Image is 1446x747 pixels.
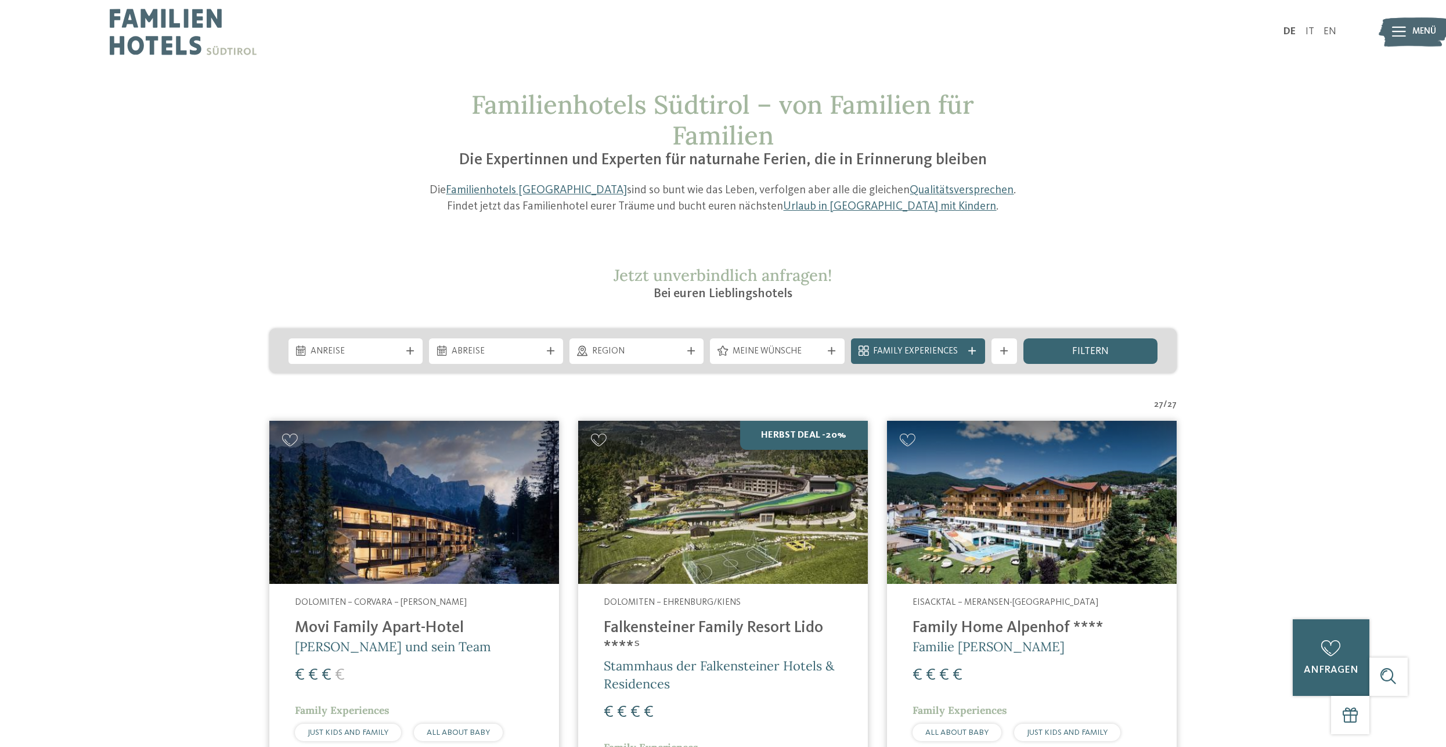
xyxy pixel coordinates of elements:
span: Menü [1412,26,1436,38]
span: 27 [1154,399,1163,412]
span: Region [592,345,681,358]
a: IT [1306,27,1314,37]
span: Jetzt unverbindlich anfragen! [614,265,832,286]
span: Dolomiten – Corvara – [PERSON_NAME] [295,598,467,607]
span: € [630,704,640,721]
span: filtern [1072,347,1109,357]
p: Die sind so bunt wie das Leben, verfolgen aber alle die gleichen . Findet jetzt das Familienhotel... [420,183,1027,215]
span: € [335,667,345,684]
span: JUST KIDS AND FAMILY [1027,728,1108,737]
span: [PERSON_NAME] und sein Team [295,638,491,655]
span: € [953,667,962,684]
span: Bei euren Lieblingshotels [654,287,792,300]
span: Dolomiten – Ehrenburg/Kiens [604,598,741,607]
span: Die Expertinnen und Experten für naturnahe Ferien, die in Erinnerung bleiben [459,152,987,168]
h4: Family Home Alpenhof **** [913,619,1151,638]
span: ALL ABOUT BABY [925,728,989,737]
a: Urlaub in [GEOGRAPHIC_DATA] mit Kindern [783,201,996,212]
span: € [926,667,936,684]
span: Family Experiences [913,703,1007,717]
a: Familienhotels [GEOGRAPHIC_DATA] [446,185,627,196]
span: € [295,667,305,684]
span: € [604,704,614,721]
img: Familienhotels gesucht? Hier findet ihr die besten! [269,421,559,584]
span: € [308,667,318,684]
span: € [913,667,922,684]
a: Qualitätsversprechen [910,185,1014,196]
span: Familienhotels Südtirol – von Familien für Familien [471,88,974,151]
span: Meine Wünsche [733,345,822,358]
span: Family Experiences [295,703,390,717]
h4: Movi Family Apart-Hotel [295,619,533,638]
span: anfragen [1304,665,1358,675]
span: ALL ABOUT BABY [427,728,490,737]
span: Stammhaus der Falkensteiner Hotels & Residences [604,658,834,692]
img: Family Home Alpenhof **** [887,421,1177,584]
span: Abreise [452,345,541,358]
span: Family Experiences [873,345,962,358]
a: DE [1283,27,1296,37]
h4: Falkensteiner Family Resort Lido ****ˢ [604,619,842,657]
a: anfragen [1293,619,1369,696]
span: Anreise [311,345,400,358]
span: / [1163,399,1167,412]
span: JUST KIDS AND FAMILY [308,728,388,737]
span: € [644,704,654,721]
span: 27 [1167,399,1177,412]
span: € [617,704,627,721]
span: € [939,667,949,684]
span: Eisacktal – Meransen-[GEOGRAPHIC_DATA] [913,598,1098,607]
img: Familienhotels gesucht? Hier findet ihr die besten! [578,421,868,584]
a: EN [1324,27,1336,37]
span: Familie [PERSON_NAME] [913,638,1065,655]
span: € [322,667,331,684]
